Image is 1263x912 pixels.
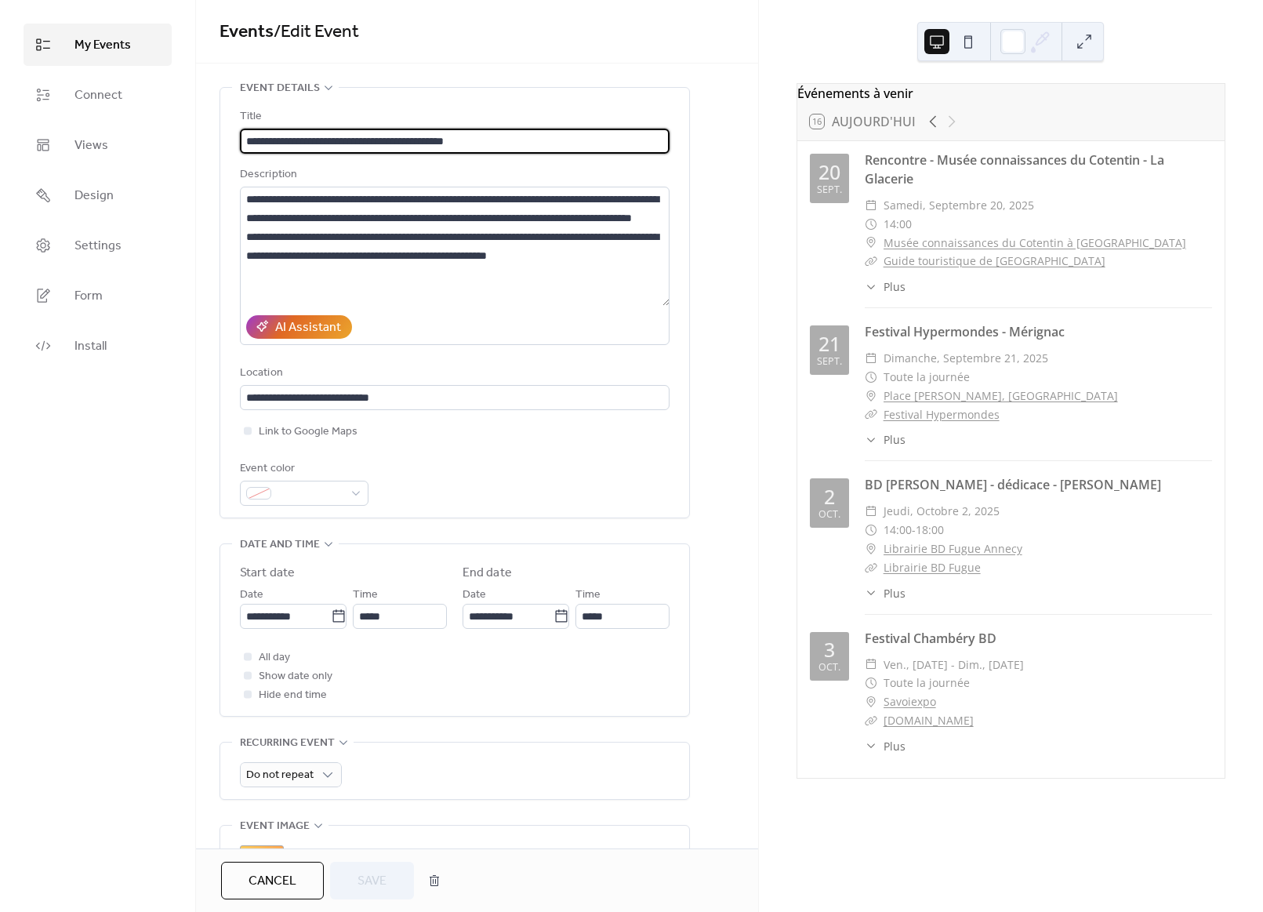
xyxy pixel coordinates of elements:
[865,630,996,647] a: Festival Chambéry BD
[74,136,108,155] span: Views
[884,585,906,601] span: Plus
[275,318,341,337] div: AI Assistant
[240,460,365,478] div: Event color
[865,215,877,234] div: ​
[818,663,840,673] div: oct.
[240,165,666,184] div: Description
[865,387,877,405] div: ​
[818,162,840,182] div: 20
[916,521,944,540] span: 18:00
[865,278,877,295] div: ​
[865,431,906,448] button: ​Plus
[240,107,666,126] div: Title
[259,686,327,705] span: Hide end time
[865,674,877,692] div: ​
[865,585,906,601] button: ​Plus
[246,765,314,786] span: Do not repeat
[818,334,840,354] div: 21
[865,151,1164,187] a: Rencontre - Musée connaissances du Cotentin - La Glacerie
[884,502,1000,521] span: jeudi, octobre 2, 2025
[24,224,172,267] a: Settings
[74,287,103,306] span: Form
[865,323,1065,340] a: Festival Hypermondes - Mérignac
[884,692,936,711] a: Savoiexpo
[884,713,974,728] a: [DOMAIN_NAME]
[240,586,263,605] span: Date
[74,86,122,105] span: Connect
[865,196,877,215] div: ​
[865,431,877,448] div: ​
[884,387,1118,405] a: Place [PERSON_NAME], [GEOGRAPHIC_DATA]
[240,364,666,383] div: Location
[865,558,877,577] div: ​
[865,585,877,601] div: ​
[74,237,122,256] span: Settings
[817,357,842,367] div: sept.
[220,15,274,49] a: Events
[463,564,512,583] div: End date
[240,564,295,583] div: Start date
[246,315,352,339] button: AI Assistant
[865,711,877,730] div: ​
[240,817,310,836] span: Event image
[817,185,842,195] div: sept.
[912,521,916,540] span: -
[221,862,324,899] button: Cancel
[884,521,912,540] span: 14:00
[884,560,981,575] a: Librairie BD Fugue
[884,431,906,448] span: Plus
[884,215,912,234] span: 14:00
[240,79,320,98] span: Event details
[884,196,1034,215] span: samedi, septembre 20, 2025
[259,649,290,667] span: All day
[24,174,172,216] a: Design
[259,667,332,686] span: Show date only
[884,368,970,387] span: Toute la journée
[824,640,835,659] div: 3
[240,845,284,889] div: ;
[865,540,877,558] div: ​
[884,540,1022,558] a: Librairie BD Fugue Annecy
[797,84,1225,103] div: Événements à venir
[575,586,601,605] span: Time
[865,252,877,271] div: ​
[865,692,877,711] div: ​
[274,15,359,49] span: / Edit Event
[240,536,320,554] span: Date and time
[463,586,486,605] span: Date
[24,325,172,367] a: Install
[818,510,840,520] div: oct.
[865,521,877,540] div: ​
[865,278,906,295] button: ​Plus
[865,656,877,674] div: ​
[24,74,172,116] a: Connect
[865,738,877,754] div: ​
[824,487,835,507] div: 2
[74,337,107,356] span: Install
[259,423,357,441] span: Link to Google Maps
[353,586,378,605] span: Time
[865,234,877,253] div: ​
[24,274,172,317] a: Form
[884,234,1186,253] a: Musée connaissances du Cotentin à [GEOGRAPHIC_DATA]
[865,738,906,754] button: ​Plus
[240,734,335,753] span: Recurring event
[865,502,877,521] div: ​
[249,872,296,891] span: Cancel
[865,368,877,387] div: ​
[884,253,1105,268] a: Guide touristique de [GEOGRAPHIC_DATA]
[865,349,877,368] div: ​
[884,349,1048,368] span: dimanche, septembre 21, 2025
[74,36,131,55] span: My Events
[884,674,970,692] span: Toute la journée
[865,405,877,424] div: ​
[884,656,1024,674] span: ven., [DATE] - dim., [DATE]
[24,24,172,66] a: My Events
[884,278,906,295] span: Plus
[865,476,1161,493] a: BD [PERSON_NAME] - dédicace - [PERSON_NAME]
[74,187,114,205] span: Design
[884,407,1000,422] a: Festival Hypermondes
[24,124,172,166] a: Views
[884,738,906,754] span: Plus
